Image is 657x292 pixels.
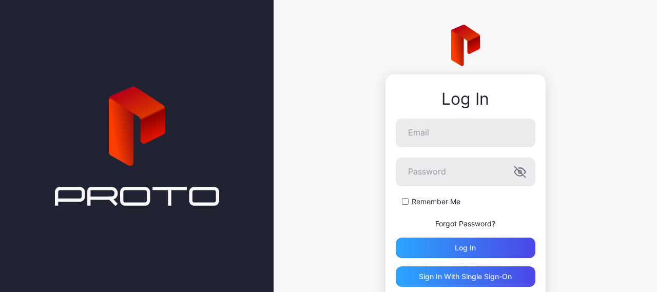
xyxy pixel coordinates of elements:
[396,119,535,147] input: Email
[435,219,495,228] a: Forgot Password?
[396,90,535,108] div: Log In
[412,197,460,207] label: Remember Me
[396,238,535,258] button: Log in
[514,166,526,178] button: Password
[396,158,535,186] input: Password
[419,272,512,281] div: Sign in With Single Sign-On
[455,244,476,252] div: Log in
[396,266,535,287] button: Sign in With Single Sign-On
